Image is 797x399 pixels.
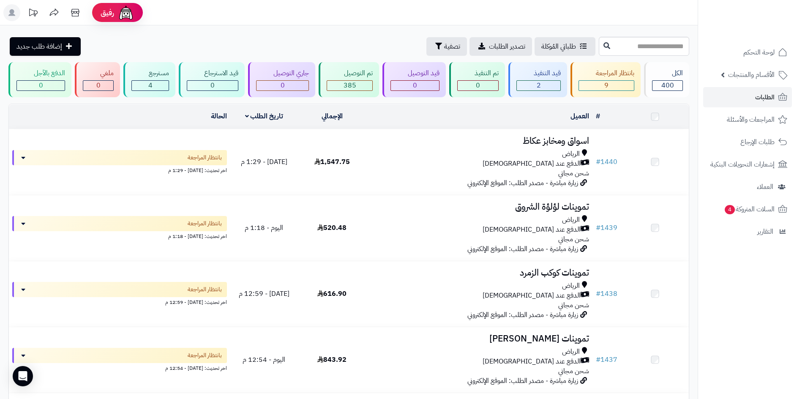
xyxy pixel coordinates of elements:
div: 0 [257,81,308,90]
a: قيد التوصيل 0 [381,62,448,97]
div: قيد التنفيذ [516,68,561,78]
a: الحالة [211,111,227,121]
span: الأقسام والمنتجات [728,69,775,81]
a: ملغي 0 [73,62,122,97]
div: 0 [83,81,113,90]
a: المراجعات والأسئلة [703,109,792,130]
span: 520.48 [317,223,347,233]
span: التقارير [757,226,773,238]
span: الرياض [562,281,580,291]
span: الدفع عند [DEMOGRAPHIC_DATA] [483,159,581,169]
span: زيارة مباشرة - مصدر الطلب: الموقع الإلكتروني [467,244,578,254]
span: 616.90 [317,289,347,299]
span: [DATE] - 1:29 م [241,157,287,167]
span: # [596,355,600,365]
span: تصفية [444,41,460,52]
a: تم التوصيل 385 [317,62,381,97]
span: زيارة مباشرة - مصدر الطلب: الموقع الإلكتروني [467,310,578,320]
a: طلبات الإرجاع [703,132,792,152]
a: تاريخ الطلب [245,111,284,121]
div: 4 [132,81,169,90]
a: تحديثات المنصة [22,4,44,23]
div: ملغي [83,68,114,78]
span: الدفع عند [DEMOGRAPHIC_DATA] [483,291,581,301]
span: بانتظار المراجعة [188,285,222,294]
div: 0 [17,81,65,90]
span: الرياض [562,149,580,159]
span: لوحة التحكم [743,46,775,58]
a: #1439 [596,223,617,233]
a: العملاء [703,177,792,197]
a: طلباتي المُوكلة [535,37,595,56]
span: بانتظار المراجعة [188,219,222,228]
a: #1440 [596,157,617,167]
span: بانتظار المراجعة [188,153,222,162]
a: # [596,111,600,121]
span: 0 [39,80,43,90]
div: قيد الاسترجاع [187,68,238,78]
span: 0 [281,80,285,90]
div: اخر تحديث: [DATE] - 1:18 م [12,231,227,240]
span: 4 [725,205,735,214]
a: بانتظار المراجعة 9 [569,62,642,97]
span: الرياض [562,347,580,357]
a: الدفع بالآجل 0 [7,62,73,97]
div: 0 [187,81,238,90]
span: طلباتي المُوكلة [541,41,576,52]
span: رفيق [101,8,114,18]
h3: تموينات لؤلؤة الشروق [369,202,589,212]
span: شحن مجاني [558,234,589,244]
span: السلات المتروكة [724,203,775,215]
span: 385 [344,80,356,90]
a: #1437 [596,355,617,365]
a: مسترجع 4 [122,62,177,97]
div: 385 [327,81,372,90]
div: اخر تحديث: [DATE] - 1:29 م [12,165,227,174]
span: 9 [604,80,609,90]
img: logo-2.png [740,20,789,38]
div: 0 [391,81,439,90]
div: جاري التوصيل [256,68,309,78]
span: # [596,157,600,167]
span: 2 [537,80,541,90]
span: 4 [148,80,153,90]
span: الطلبات [755,91,775,103]
h3: تموينات كوكب الزمرد [369,268,589,278]
span: [DATE] - 12:59 م [239,289,289,299]
span: # [596,223,600,233]
a: العميل [570,111,589,121]
div: الكل [652,68,683,78]
span: اليوم - 1:18 م [245,223,283,233]
span: طلبات الإرجاع [740,136,775,148]
div: Open Intercom Messenger [13,366,33,386]
span: 0 [210,80,215,90]
div: مسترجع [131,68,169,78]
a: الطلبات [703,87,792,107]
a: التقارير [703,221,792,242]
div: تم التوصيل [327,68,373,78]
a: الإجمالي [322,111,343,121]
span: # [596,289,600,299]
a: تصدير الطلبات [469,37,532,56]
span: الدفع عند [DEMOGRAPHIC_DATA] [483,225,581,235]
span: 0 [96,80,101,90]
h3: تموينات [PERSON_NAME] [369,334,589,344]
span: اليوم - 12:54 م [243,355,285,365]
span: 0 [413,80,417,90]
span: الرياض [562,215,580,225]
span: بانتظار المراجعة [188,351,222,360]
span: إضافة طلب جديد [16,41,62,52]
span: 400 [661,80,674,90]
span: المراجعات والأسئلة [727,114,775,126]
span: 0 [476,80,480,90]
span: تصدير الطلبات [489,41,525,52]
a: إشعارات التحويلات البنكية [703,154,792,175]
a: قيد التنفيذ 2 [507,62,569,97]
span: الدفع عند [DEMOGRAPHIC_DATA] [483,357,581,366]
span: 1,547.75 [314,157,350,167]
span: 843.92 [317,355,347,365]
span: زيارة مباشرة - مصدر الطلب: الموقع الإلكتروني [467,178,578,188]
div: اخر تحديث: [DATE] - 12:54 م [12,363,227,372]
div: 9 [579,81,634,90]
span: شحن مجاني [558,366,589,376]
